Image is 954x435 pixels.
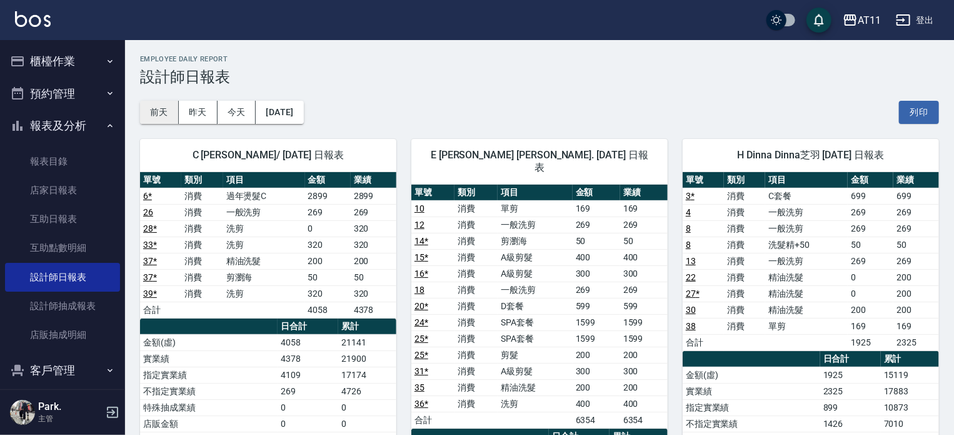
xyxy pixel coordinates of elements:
[848,172,893,188] th: 金額
[893,188,939,204] td: 699
[140,55,939,63] h2: Employee Daily Report
[454,249,498,265] td: 消費
[683,399,820,416] td: 指定實業績
[620,233,668,249] td: 50
[181,172,223,188] th: 類別
[338,367,396,383] td: 17174
[498,298,573,314] td: D套餐
[140,101,179,124] button: 前天
[686,223,691,233] a: 8
[498,185,573,201] th: 項目
[5,354,120,387] button: 客戶管理
[351,253,396,269] td: 200
[5,292,120,320] a: 設計師抽成報表
[765,172,848,188] th: 項目
[806,8,831,33] button: save
[140,68,939,86] h3: 設計師日報表
[686,321,696,331] a: 38
[498,330,573,347] td: SPA套餐
[893,204,939,220] td: 269
[305,204,351,220] td: 269
[686,272,696,282] a: 22
[143,207,153,217] a: 26
[820,399,881,416] td: 899
[38,413,102,424] p: 主管
[5,263,120,292] a: 設計師日報表
[620,217,668,233] td: 269
[765,318,848,334] td: 單剪
[414,203,424,213] a: 10
[620,265,668,282] td: 300
[140,351,278,367] td: 實業績
[498,379,573,396] td: 精油洗髮
[278,351,338,367] td: 4378
[498,233,573,249] td: 剪瀏海
[573,347,620,363] td: 200
[5,205,120,233] a: 互助日報表
[573,265,620,282] td: 300
[893,334,939,351] td: 2325
[899,101,939,124] button: 列印
[305,302,351,318] td: 4058
[848,269,893,285] td: 0
[620,347,668,363] td: 200
[620,379,668,396] td: 200
[573,379,620,396] td: 200
[573,282,620,298] td: 269
[765,204,848,220] td: 一般洗剪
[140,172,396,319] table: a dense table
[305,237,351,253] td: 320
[5,176,120,205] a: 店家日報表
[881,416,939,432] td: 7010
[454,282,498,298] td: 消費
[765,253,848,269] td: 一般洗剪
[454,298,498,314] td: 消費
[223,220,305,237] td: 洗剪
[256,101,303,124] button: [DATE]
[414,285,424,295] a: 18
[724,220,765,237] td: 消費
[498,282,573,298] td: 一般洗剪
[140,383,278,399] td: 不指定實業績
[5,320,120,349] a: 店販抽成明細
[765,220,848,237] td: 一般洗剪
[881,351,939,367] th: 累計
[181,253,223,269] td: 消費
[278,416,338,432] td: 0
[10,400,35,425] img: Person
[5,110,120,142] button: 報表及分析
[848,318,893,334] td: 169
[573,233,620,249] td: 50
[223,204,305,220] td: 一般洗剪
[848,334,893,351] td: 1925
[683,383,820,399] td: 實業績
[724,188,765,204] td: 消費
[848,188,893,204] td: 699
[278,319,338,335] th: 日合計
[338,383,396,399] td: 4726
[686,305,696,315] a: 30
[573,412,620,428] td: 6354
[848,285,893,302] td: 0
[181,220,223,237] td: 消費
[724,318,765,334] td: 消費
[683,172,724,188] th: 單號
[893,302,939,318] td: 200
[893,237,939,253] td: 50
[498,347,573,363] td: 剪髮
[351,269,396,285] td: 50
[498,200,573,217] td: 單剪
[305,220,351,237] td: 0
[223,188,305,204] td: 過年燙髮C
[223,285,305,302] td: 洗剪
[724,285,765,302] td: 消費
[620,412,668,428] td: 6354
[181,188,223,204] td: 消費
[454,314,498,330] td: 消費
[838,8,886,33] button: AT11
[848,204,893,220] td: 269
[454,217,498,233] td: 消費
[765,302,848,318] td: 精油洗髮
[820,383,881,399] td: 2325
[414,382,424,392] a: 35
